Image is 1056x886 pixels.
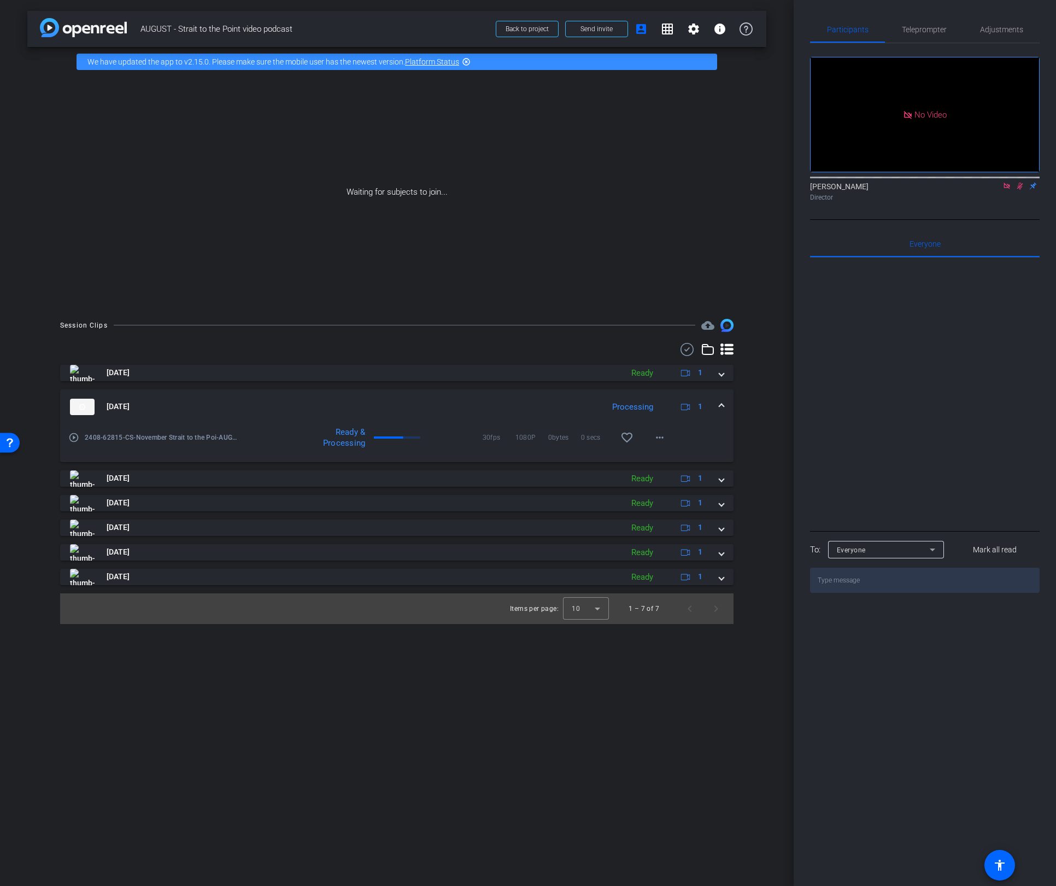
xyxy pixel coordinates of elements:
[827,26,869,33] span: Participants
[27,77,766,308] div: Waiting for subjects to join...
[565,21,628,37] button: Send invite
[629,603,659,614] div: 1 – 7 of 7
[140,18,489,40] span: AUGUST - Strait to the Point video podcast
[701,319,714,332] mat-icon: cloud_upload
[70,399,95,415] img: thumb-nail
[68,432,79,443] mat-icon: play_circle_outline
[973,544,1017,556] span: Mark all read
[70,365,95,381] img: thumb-nail
[713,22,726,36] mat-icon: info
[703,596,729,622] button: Next page
[70,520,95,536] img: thumb-nail
[810,544,820,556] div: To:
[107,522,130,533] span: [DATE]
[698,522,702,533] span: 1
[910,240,941,248] span: Everyone
[70,544,95,561] img: thumb-nail
[701,319,714,332] span: Destinations for your clips
[60,495,734,511] mat-expansion-panel-header: thumb-nail[DATE]Ready1
[698,473,702,484] span: 1
[298,427,371,448] div: Ready & Processing
[626,522,659,534] div: Ready
[40,18,127,37] img: app-logo
[60,544,734,561] mat-expansion-panel-header: thumb-nail[DATE]Ready1
[405,57,459,66] a: Platform Status
[698,401,702,412] span: 1
[993,859,1006,872] mat-icon: accessibility
[720,319,734,332] img: Session clips
[698,546,702,558] span: 1
[698,497,702,509] span: 1
[483,432,515,443] span: 30fps
[60,424,734,462] div: thumb-nail[DATE]Processing1
[548,432,581,443] span: 0bytes
[70,569,95,585] img: thumb-nail
[626,571,659,584] div: Ready
[581,432,614,443] span: 0 secs
[60,470,734,487] mat-expansion-panel-header: thumb-nail[DATE]Ready1
[580,25,613,33] span: Send invite
[107,473,130,484] span: [DATE]
[510,603,559,614] div: Items per page:
[635,22,648,36] mat-icon: account_box
[626,367,659,380] div: Ready
[810,193,1040,202] div: Director
[107,367,130,378] span: [DATE]
[70,470,95,487] img: thumb-nail
[914,109,947,119] span: No Video
[902,26,947,33] span: Teleprompter
[462,57,471,66] mat-icon: highlight_off
[687,22,700,36] mat-icon: settings
[810,181,1040,202] div: [PERSON_NAME]
[107,571,130,582] span: [DATE]
[626,473,659,485] div: Ready
[837,546,866,554] span: Everyone
[698,571,702,582] span: 1
[661,22,674,36] mat-icon: grid_on
[626,546,659,559] div: Ready
[951,540,1040,559] button: Mark all read
[626,497,659,510] div: Ready
[653,431,666,444] mat-icon: more_horiz
[677,596,703,622] button: Previous page
[60,320,108,331] div: Session Clips
[60,365,734,381] mat-expansion-panel-header: thumb-nail[DATE]Ready1
[607,401,659,413] div: Processing
[60,389,734,424] mat-expansion-panel-header: thumb-nail[DATE]Processing1
[70,495,95,511] img: thumb-nail
[107,546,130,558] span: [DATE]
[698,367,702,378] span: 1
[107,497,130,509] span: [DATE]
[980,26,1023,33] span: Adjustments
[77,54,717,70] div: We have updated the app to v2.15.0. Please make sure the mobile user has the newest version.
[107,401,130,412] span: [DATE]
[60,520,734,536] mat-expansion-panel-header: thumb-nail[DATE]Ready1
[60,569,734,585] mat-expansion-panel-header: thumb-nail[DATE]Ready1
[620,431,633,444] mat-icon: favorite_border
[496,21,559,37] button: Back to project
[515,432,548,443] span: 1080P
[506,25,549,33] span: Back to project
[85,432,239,443] span: 2408-62815-CS-November Strait to the Poi-AUGUST - Strait to the Point video podcast-Bill Strait1-...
